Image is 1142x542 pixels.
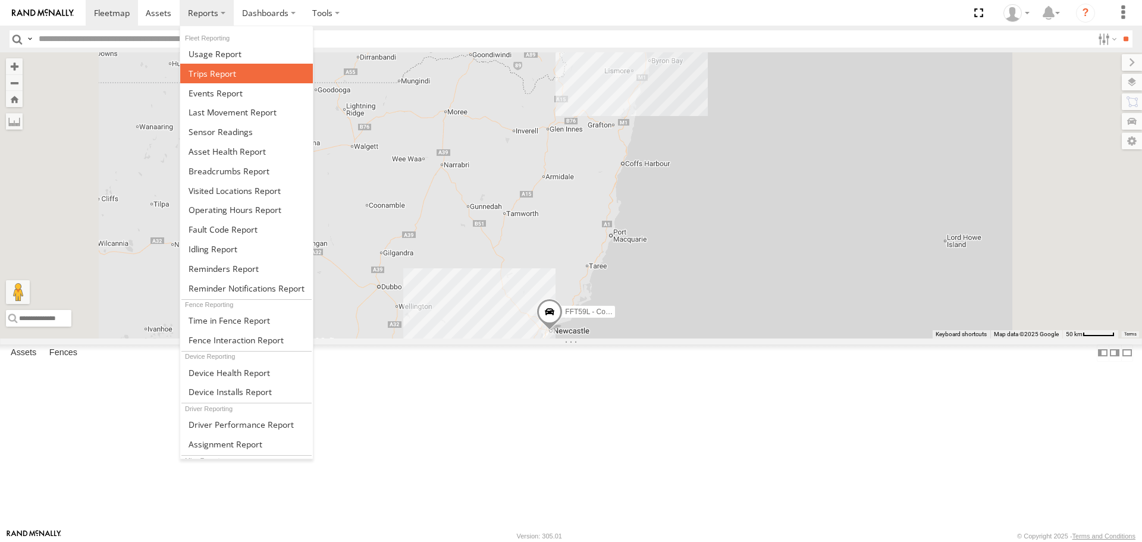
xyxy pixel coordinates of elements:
label: Assets [5,345,42,362]
div: Caidee Bell [999,4,1034,22]
a: Sensor Readings [180,122,313,142]
label: Fences [43,345,83,362]
button: Zoom out [6,74,23,91]
label: Hide Summary Table [1121,344,1133,362]
a: Idling Report [180,239,313,259]
a: Terms and Conditions [1072,532,1135,540]
a: Assignment Report [180,434,313,454]
a: Trips Report [180,64,313,83]
a: Usage Report [180,44,313,64]
a: Visited Locations Report [180,181,313,200]
div: © Copyright 2025 - [1017,532,1135,540]
label: Search Filter Options [1093,30,1119,48]
a: Full Events Report [180,83,313,103]
label: Dock Summary Table to the Left [1097,344,1109,362]
label: Map Settings [1122,133,1142,149]
a: Device Installs Report [180,382,313,402]
a: Service Reminder Notifications Report [180,278,313,298]
button: Zoom in [6,58,23,74]
a: Asset Operating Hours Report [180,200,313,220]
span: Map data ©2025 Google [994,331,1059,337]
a: Fence Interaction Report [180,330,313,350]
button: Keyboard shortcuts [936,330,987,339]
a: Driver Performance Report [180,415,313,434]
a: Breadcrumbs Report [180,161,313,181]
i: ? [1076,4,1095,23]
span: 50 km [1066,331,1083,337]
div: Version: 305.01 [517,532,562,540]
a: Asset Health Report [180,142,313,161]
a: Device Health Report [180,363,313,383]
img: rand-logo.svg [12,9,74,17]
button: Drag Pegman onto the map to open Street View [6,280,30,304]
button: Zoom Home [6,91,23,107]
button: Map Scale: 50 km per 50 pixels [1062,330,1118,339]
label: Search Query [25,30,34,48]
label: Dock Summary Table to the Right [1109,344,1121,362]
span: FFT59L - Corolla Hatch [565,308,639,316]
a: Time in Fences Report [180,311,313,330]
a: Fault Code Report [180,220,313,239]
a: Terms [1124,331,1137,336]
label: Measure [6,113,23,130]
a: Last Movement Report [180,102,313,122]
a: Visit our Website [7,530,61,542]
a: Reminders Report [180,259,313,278]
